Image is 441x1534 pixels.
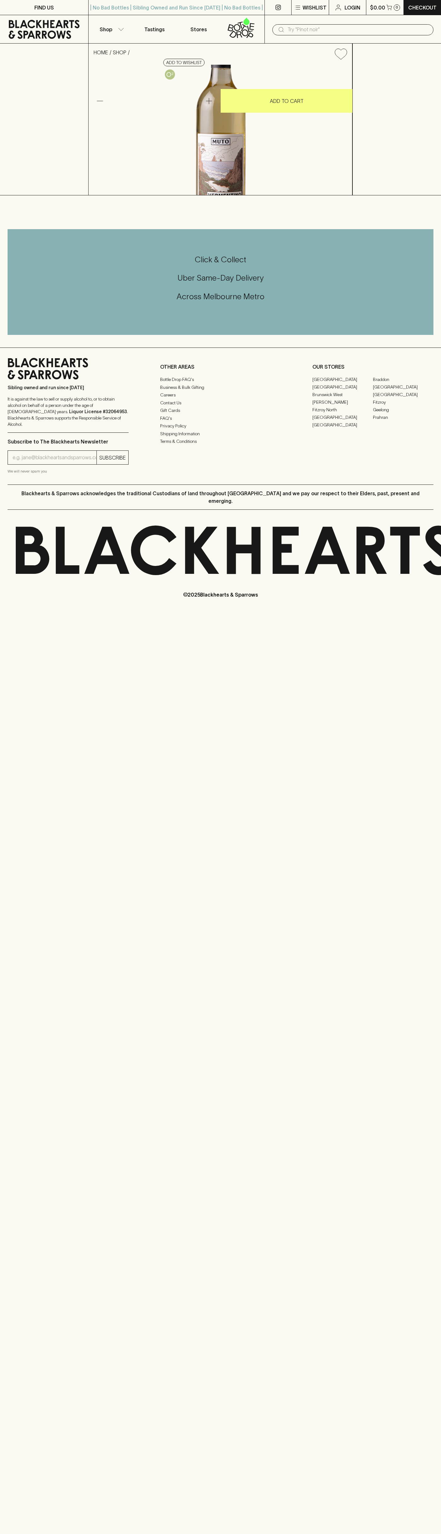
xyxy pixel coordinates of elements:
[12,490,429,505] p: Blackhearts & Sparrows acknowledges the traditional Custodians of land throughout [GEOGRAPHIC_DAT...
[97,451,128,464] button: SUBSCRIBE
[160,430,281,437] a: Shipping Information
[221,89,352,113] button: ADD TO CART
[8,384,129,391] p: Sibling owned and run since [DATE]
[312,398,373,406] a: [PERSON_NAME]
[160,376,281,383] a: Bottle Drop FAQ's
[177,15,221,43] a: Stores
[373,391,433,398] a: [GEOGRAPHIC_DATA]
[132,15,177,43] a: Tastings
[373,413,433,421] a: Prahran
[312,421,373,429] a: [GEOGRAPHIC_DATA]
[99,454,126,461] p: SUBSCRIBE
[89,15,133,43] button: Shop
[8,438,129,445] p: Subscribe to The Blackhearts Newsletter
[163,59,205,66] button: Add to wishlist
[408,4,437,11] p: Checkout
[94,50,108,55] a: HOME
[8,254,433,265] h5: Click & Collect
[160,438,281,445] a: Terms & Conditions
[287,25,428,35] input: Try "Pinot noir"
[163,68,177,81] a: Controlled exposure to oxygen, adding complexity and sometimes developed characteristics.
[144,26,165,33] p: Tastings
[165,69,175,80] img: Oxidative
[332,46,350,62] button: Add to wishlist
[373,406,433,413] a: Geelong
[8,468,129,474] p: We will never spam you
[13,453,96,463] input: e.g. jane@blackheartsandsparrows.com.au
[8,229,433,335] div: Call to action block
[160,399,281,407] a: Contact Us
[345,4,360,11] p: Login
[312,383,373,391] a: [GEOGRAPHIC_DATA]
[69,409,127,414] strong: Liquor License #32064953
[160,422,281,430] a: Privacy Policy
[8,273,433,283] h5: Uber Same-Day Delivery
[396,6,398,9] p: 0
[373,398,433,406] a: Fitzroy
[312,406,373,413] a: Fitzroy North
[34,4,54,11] p: FIND US
[312,413,373,421] a: [GEOGRAPHIC_DATA]
[160,383,281,391] a: Business & Bulk Gifting
[8,396,129,427] p: It is against the law to sell or supply alcohol to, or to obtain alcohol on behalf of a person un...
[8,291,433,302] h5: Across Melbourne Metro
[89,65,352,195] img: 40941.png
[303,4,327,11] p: Wishlist
[160,363,281,371] p: OTHER AREAS
[190,26,207,33] p: Stores
[100,26,112,33] p: Shop
[270,97,304,105] p: ADD TO CART
[370,4,385,11] p: $0.00
[373,383,433,391] a: [GEOGRAPHIC_DATA]
[312,376,373,383] a: [GEOGRAPHIC_DATA]
[160,407,281,414] a: Gift Cards
[373,376,433,383] a: Braddon
[312,391,373,398] a: Brunswick West
[312,363,433,371] p: OUR STORES
[160,414,281,422] a: FAQ's
[113,50,126,55] a: SHOP
[160,391,281,399] a: Careers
